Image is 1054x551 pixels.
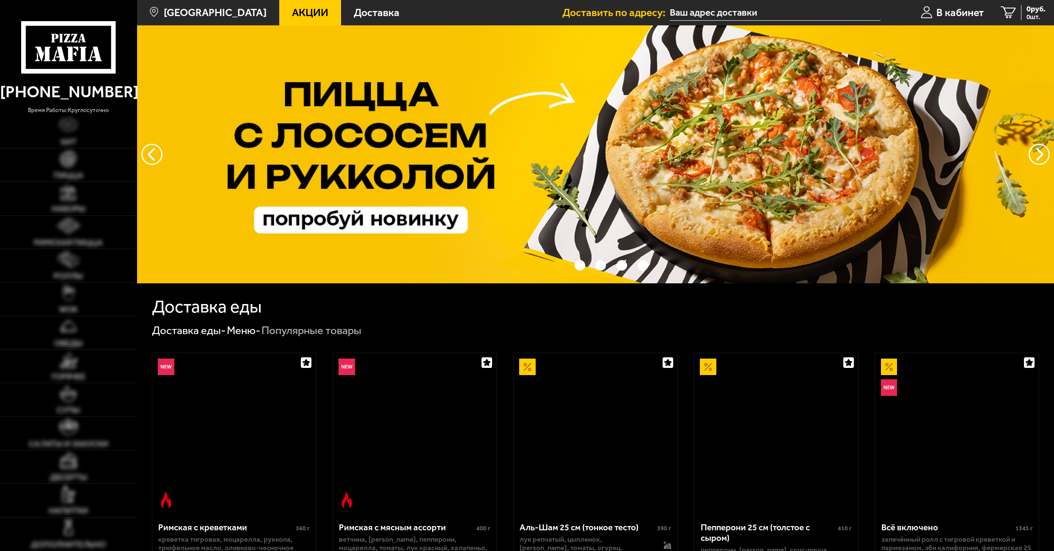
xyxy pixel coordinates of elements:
span: Хит [61,138,77,146]
span: Напитки [49,507,88,515]
img: Острое блюдо [338,492,355,508]
span: 400 г [476,525,490,532]
span: Горячее [52,373,85,381]
span: Доставить по адресу: [562,8,670,18]
div: Аль-Шам 25 см (тонкое тесто) [520,522,655,533]
div: Римская с мясным ассорти [339,522,474,533]
span: 390 г [657,525,671,532]
img: Новинка [158,359,174,375]
span: 0 руб. [1026,5,1046,13]
button: следующий [141,144,162,165]
a: Меню- [227,324,260,337]
span: Доставка [354,8,399,18]
button: точки переключения [553,260,564,271]
img: Акционный [881,359,897,375]
a: АкционныйНовинкаВсё включено [875,353,1039,514]
a: АкционныйПепперони 25 см (толстое с сыром) [694,353,858,514]
a: НовинкаОстрое блюдоРимская с креветками [152,353,316,514]
span: Римская пицца [34,238,103,247]
span: 360 г [296,525,310,532]
span: 1345 г [1015,525,1033,532]
span: Десерты [50,473,87,482]
button: точки переключения [638,260,648,271]
a: НовинкаОстрое блюдоРимская с мясным ассорти [333,353,496,514]
img: Острое блюдо [158,492,174,508]
button: точки переключения [575,260,585,271]
span: Супы [57,406,80,414]
span: 0 шт. [1026,14,1046,20]
span: Дополнительно [31,540,106,549]
button: точки переключения [595,260,606,271]
a: Доставка еды- [152,324,226,337]
button: предыдущий [1029,144,1050,165]
span: Наборы [52,205,85,213]
span: Пицца [54,171,83,180]
img: Акционный [519,359,536,375]
span: Салаты и закуски [29,440,108,448]
span: 410 г [838,525,852,532]
button: точки переключения [616,260,627,271]
div: Популярные товары [261,323,361,338]
span: [GEOGRAPHIC_DATA] [164,8,267,18]
img: Новинка [881,379,897,396]
div: Пепперони 25 см (толстое с сыром) [701,522,836,543]
img: Акционный [700,359,716,375]
div: Всё включено [881,522,1013,533]
span: WOK [59,305,78,314]
span: Акции [292,8,328,18]
a: АкционныйАль-Шам 25 см (тонкое тесто) [514,353,677,514]
h1: Доставка еды [152,298,261,316]
div: Римская с креветками [158,522,294,533]
span: Обеды [54,339,83,348]
span: Роллы [54,272,83,280]
input: Ваш адрес доставки [670,5,881,21]
img: Новинка [338,359,355,375]
span: В кабинет [936,8,984,18]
